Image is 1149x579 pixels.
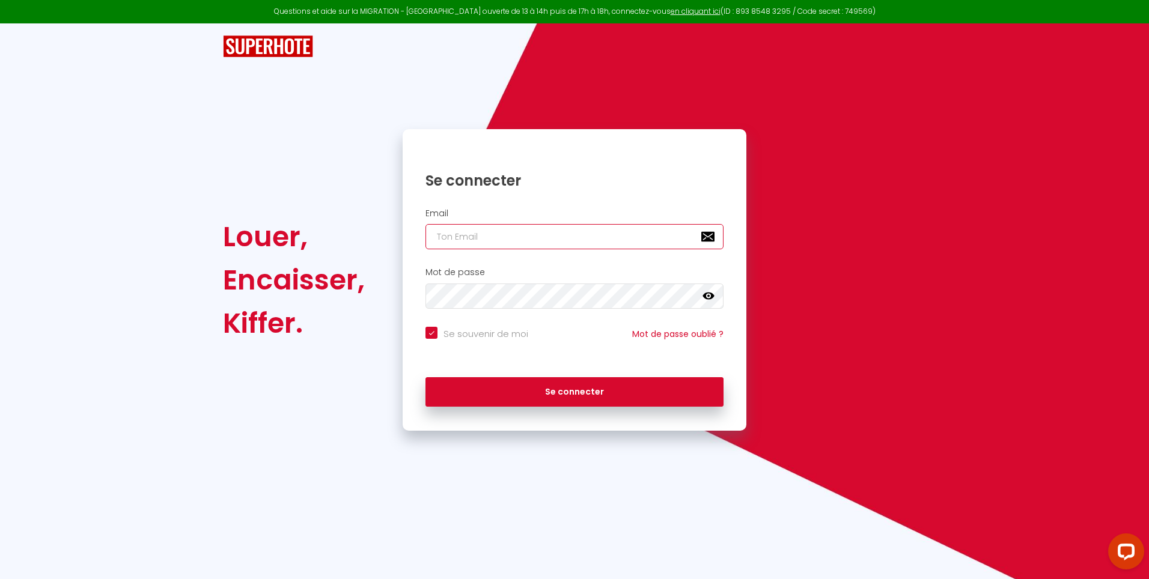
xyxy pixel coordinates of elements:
[1099,529,1149,579] iframe: LiveChat chat widget
[223,35,313,58] img: SuperHote logo
[223,302,365,345] div: Kiffer.
[425,377,724,407] button: Se connecter
[632,328,724,340] a: Mot de passe oublié ?
[425,267,724,277] h2: Mot de passe
[223,258,365,302] div: Encaisser,
[425,224,724,249] input: Ton Email
[425,171,724,190] h1: Se connecter
[671,6,721,16] a: en cliquant ici
[425,208,724,219] h2: Email
[223,215,365,258] div: Louer,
